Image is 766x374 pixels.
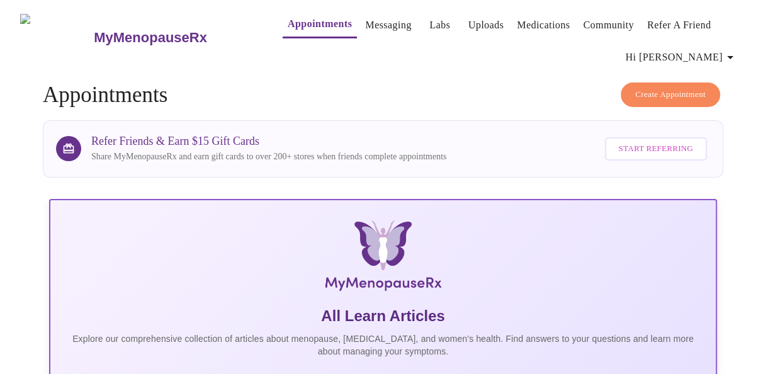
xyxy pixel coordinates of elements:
h5: All Learn Articles [60,306,706,326]
span: Hi [PERSON_NAME] [626,48,738,66]
a: Medications [517,16,570,34]
button: Hi [PERSON_NAME] [621,45,743,70]
p: Explore our comprehensive collection of articles about menopause, [MEDICAL_DATA], and women's hea... [60,332,706,358]
a: Community [583,16,634,34]
button: Start Referring [605,137,707,161]
img: MyMenopauseRx Logo [161,220,605,296]
a: Uploads [468,16,504,34]
a: Labs [429,16,450,34]
button: Community [578,13,639,38]
a: Start Referring [602,131,710,167]
button: Medications [512,13,575,38]
a: Appointments [288,15,352,33]
span: Start Referring [619,142,693,156]
h3: Refer Friends & Earn $15 Gift Cards [91,135,446,148]
button: Uploads [463,13,509,38]
button: Refer a Friend [642,13,716,38]
button: Messaging [360,13,416,38]
p: Share MyMenopauseRx and earn gift cards to over 200+ stores when friends complete appointments [91,150,446,163]
button: Create Appointment [621,82,720,107]
button: Appointments [283,11,357,38]
a: MyMenopauseRx [93,16,257,60]
button: Labs [420,13,460,38]
span: Create Appointment [635,88,706,102]
h3: MyMenopauseRx [94,30,207,46]
img: MyMenopauseRx Logo [20,14,93,61]
h4: Appointments [43,82,723,108]
a: Messaging [365,16,411,34]
a: Refer a Friend [647,16,711,34]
